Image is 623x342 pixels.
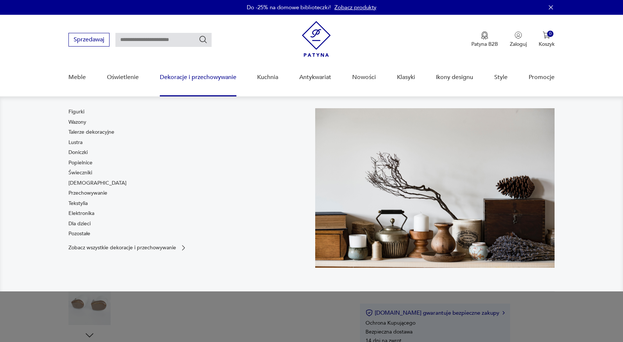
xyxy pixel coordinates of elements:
[315,108,555,268] img: cfa44e985ea346226f89ee8969f25989.jpg
[247,4,331,11] p: Do -25% na domowe biblioteczki!
[68,200,88,207] a: Tekstylia
[107,63,139,92] a: Oświetlenie
[68,210,94,217] a: Elektronika
[334,4,376,11] a: Zobacz produkty
[68,139,82,146] a: Lustra
[494,63,508,92] a: Style
[471,31,498,48] a: Ikona medaluPatyna B2B
[510,41,527,48] p: Zaloguj
[68,245,176,250] p: Zobacz wszystkie dekoracje i przechowywanie
[547,31,553,37] div: 0
[68,159,92,167] a: Popielnice
[397,63,415,92] a: Klasyki
[68,179,127,187] a: [DEMOGRAPHIC_DATA]
[68,63,86,92] a: Meble
[199,35,208,44] button: Szukaj
[539,31,555,48] button: 0Koszyk
[68,189,107,197] a: Przechowywanie
[299,63,331,92] a: Antykwariat
[471,31,498,48] button: Patyna B2B
[257,63,278,92] a: Kuchnia
[68,38,110,43] a: Sprzedawaj
[68,149,88,156] a: Doniczki
[481,31,488,40] img: Ikona medalu
[68,108,84,116] a: Figurki
[68,129,114,136] a: Talerze dekoracyjne
[68,33,110,47] button: Sprzedawaj
[471,41,498,48] p: Patyna B2B
[352,63,376,92] a: Nowości
[529,63,555,92] a: Promocje
[515,31,522,39] img: Ikonka użytkownika
[302,21,331,57] img: Patyna - sklep z meblami i dekoracjami vintage
[68,230,90,237] a: Pozostałe
[68,244,187,252] a: Zobacz wszystkie dekoracje i przechowywanie
[160,63,236,92] a: Dekoracje i przechowywanie
[68,119,86,126] a: Wazony
[68,169,92,177] a: Świeczniki
[543,31,550,39] img: Ikona koszyka
[436,63,473,92] a: Ikony designu
[68,220,91,228] a: Dla dzieci
[510,31,527,48] button: Zaloguj
[539,41,555,48] p: Koszyk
